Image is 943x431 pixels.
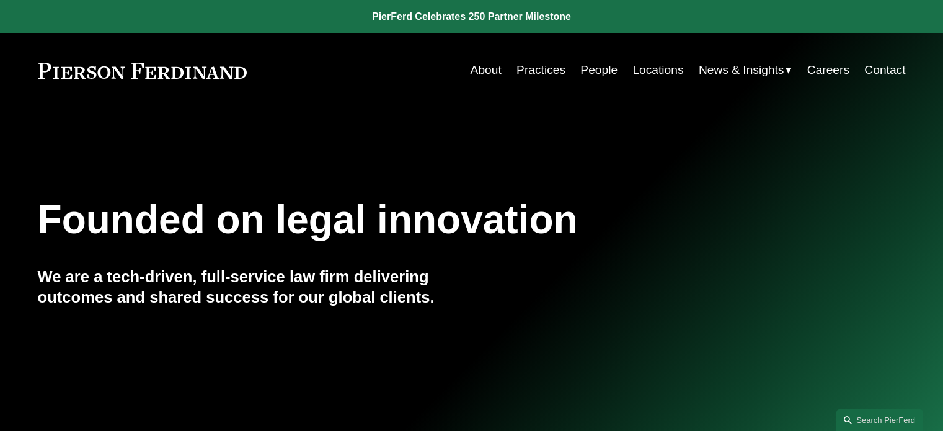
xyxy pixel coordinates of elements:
h4: We are a tech-driven, full-service law firm delivering outcomes and shared success for our global... [38,267,472,307]
a: About [471,58,502,82]
a: folder dropdown [699,58,792,82]
a: People [580,58,618,82]
h1: Founded on legal innovation [38,197,761,242]
span: News & Insights [699,60,784,81]
a: Careers [807,58,849,82]
a: Locations [632,58,683,82]
a: Practices [516,58,565,82]
a: Contact [864,58,905,82]
a: Search this site [836,409,923,431]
